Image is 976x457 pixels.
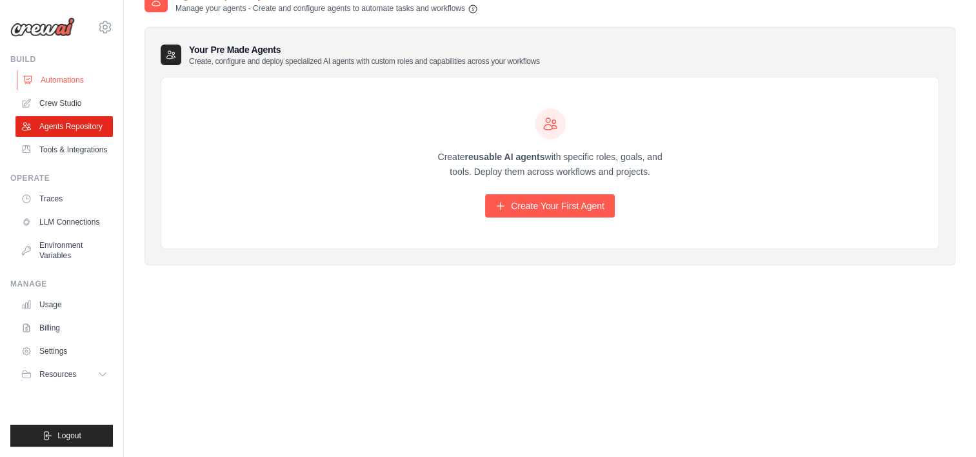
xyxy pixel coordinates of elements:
[485,194,615,218] a: Create Your First Agent
[464,152,544,162] strong: reusable AI agents
[426,150,674,179] p: Create with specific roles, goals, and tools. Deploy them across workflows and projects.
[15,318,113,338] a: Billing
[15,341,113,361] a: Settings
[15,294,113,315] a: Usage
[10,425,113,447] button: Logout
[15,188,113,209] a: Traces
[189,56,540,66] p: Create, configure and deploy specialized AI agents with custom roles and capabilities across your...
[10,279,113,289] div: Manage
[10,17,75,37] img: Logo
[57,431,81,441] span: Logout
[15,364,113,385] button: Resources
[17,70,114,90] a: Automations
[15,93,113,114] a: Crew Studio
[189,43,540,66] h3: Your Pre Made Agents
[39,369,76,380] span: Resources
[10,54,113,65] div: Build
[15,235,113,266] a: Environment Variables
[15,116,113,137] a: Agents Repository
[10,173,113,183] div: Operate
[15,212,113,232] a: LLM Connections
[15,139,113,160] a: Tools & Integrations
[175,3,478,14] p: Manage your agents - Create and configure agents to automate tasks and workflows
